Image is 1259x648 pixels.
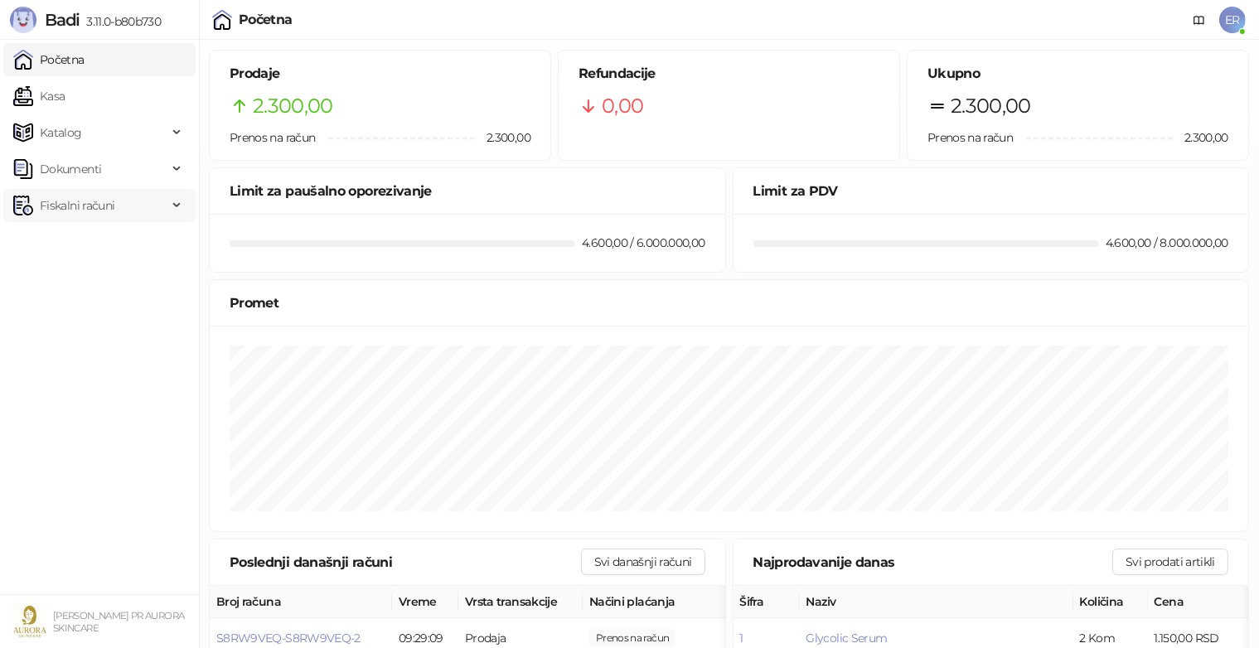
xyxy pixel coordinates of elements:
h5: Prodaje [230,64,530,84]
div: Početna [239,13,293,27]
img: Logo [10,7,36,33]
th: Načini plaćanja [583,586,748,618]
a: Kasa [13,80,65,113]
h5: Ukupno [927,64,1228,84]
button: Svi prodati artikli [1112,549,1228,575]
span: Dokumenti [40,152,101,186]
div: Poslednji današnji računi [230,552,581,573]
div: Limit za PDV [753,181,1229,201]
div: Limit za paušalno oporezivanje [230,181,705,201]
span: 2.300,00 [253,90,333,122]
span: Fiskalni računi [40,189,114,222]
h5: Refundacije [579,64,879,84]
th: Vreme [392,586,458,618]
span: 2.300,00 [1173,128,1228,147]
span: 3.11.0-b80b730 [80,14,161,29]
a: Dokumentacija [1186,7,1213,33]
span: 2.300,00 [589,629,676,647]
span: 2.300,00 [951,90,1031,122]
span: Badi [45,10,80,30]
span: 2.300,00 [475,128,530,147]
th: Broj računa [210,586,392,618]
button: Svi današnji računi [581,549,705,575]
th: Naziv [800,586,1073,618]
div: Najprodavanije danas [753,552,1113,573]
small: [PERSON_NAME] PR AURORA SKINCARE [53,610,184,634]
span: Prenos na račun [927,130,1013,145]
div: 4.600,00 / 8.000.000,00 [1102,234,1232,252]
span: Katalog [40,116,82,149]
th: Količina [1073,586,1148,618]
div: 4.600,00 / 6.000.000,00 [579,234,708,252]
th: Vrsta transakcije [458,586,583,618]
a: Početna [13,43,85,76]
button: 1 [740,631,743,646]
span: ER [1219,7,1246,33]
div: Promet [230,293,1228,313]
th: Šifra [734,586,800,618]
img: 64x64-companyLogo-49a89dee-dabe-4d7e-87b5-030737ade40e.jpeg [13,605,46,638]
button: Glycolic Serum [806,631,888,646]
span: Prenos na račun [230,130,315,145]
button: S8RW9VEQ-S8RW9VEQ-2 [216,631,361,646]
span: 0,00 [602,90,643,122]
